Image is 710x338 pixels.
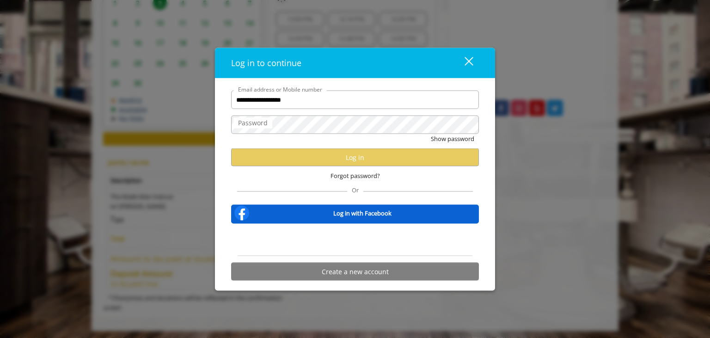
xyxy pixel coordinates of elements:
button: Log in [231,148,479,166]
label: Password [233,118,272,128]
label: Email address or Mobile number [233,85,327,94]
img: facebook-logo [233,204,251,222]
iframe: Sign in with Google Button [308,230,402,250]
b: Log in with Facebook [333,208,392,218]
span: Log in to continue [231,57,301,68]
button: close dialog [447,54,479,73]
input: Password [231,116,479,134]
span: Forgot password? [331,171,380,181]
button: Show password [431,134,474,144]
span: Or [347,186,363,194]
button: Create a new account [231,263,479,281]
input: Email address or Mobile number [231,91,479,109]
div: close dialog [454,56,472,70]
div: Sign in with Google. Opens in new tab [313,230,398,250]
